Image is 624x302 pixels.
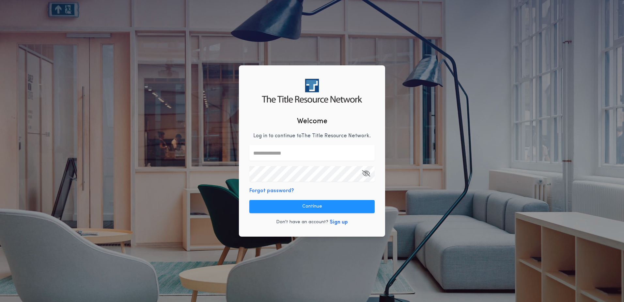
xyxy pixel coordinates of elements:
[262,79,362,103] img: logo
[330,218,348,226] button: Sign up
[253,132,371,140] p: Log in to continue to The Title Resource Network .
[297,116,327,127] h2: Welcome
[276,219,328,226] p: Don't have an account?
[249,187,294,195] button: Forgot password?
[249,200,375,213] button: Continue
